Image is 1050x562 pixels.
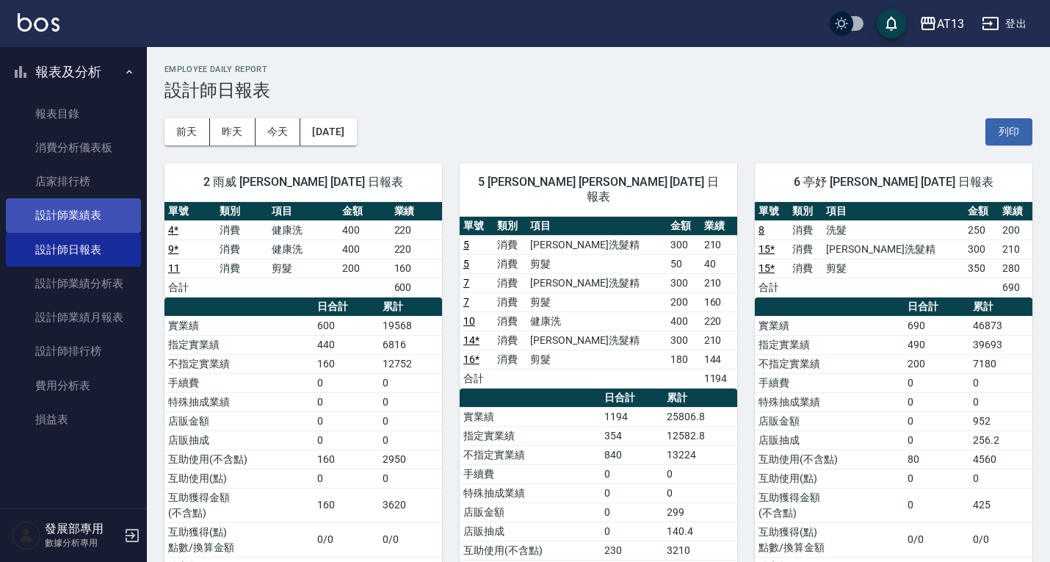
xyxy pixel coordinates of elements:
td: 39693 [969,335,1032,354]
td: 店販金額 [460,502,601,522]
td: 剪髮 [526,254,667,273]
td: 300 [964,239,998,259]
td: 220 [391,220,442,239]
td: 12752 [379,354,442,373]
td: 200 [667,292,700,311]
td: 0 [663,464,737,483]
td: 0 [379,373,442,392]
button: 前天 [164,118,210,145]
div: AT13 [937,15,964,33]
td: 互助使用(不含點) [164,450,314,469]
td: 0 [904,411,969,430]
td: 300 [667,235,700,254]
td: 0 [379,411,442,430]
th: 日合計 [904,298,969,317]
td: 互助使用(點) [755,469,904,488]
td: 特殊抽成業績 [460,483,601,502]
td: 消費 [493,311,527,331]
td: 840 [601,445,663,464]
td: 0 [904,430,969,450]
td: 140.4 [663,522,737,541]
td: 剪髮 [526,292,667,311]
th: 累計 [969,298,1032,317]
td: 互助獲得(點) 點數/換算金額 [755,522,904,557]
td: 690 [904,316,969,335]
td: 消費 [789,239,822,259]
button: 列印 [985,118,1032,145]
td: 消費 [216,259,267,278]
th: 日合計 [314,298,379,317]
td: 200 [999,220,1032,239]
td: 160 [391,259,442,278]
a: 10 [463,315,475,327]
a: 損益表 [6,403,141,436]
th: 累計 [663,389,737,408]
th: 類別 [493,217,527,236]
td: 0 [379,469,442,488]
td: 400 [338,239,390,259]
td: 指定實業績 [460,426,601,445]
td: 0 [314,392,379,411]
td: 互助使用(不含點) [460,541,601,560]
span: 2 雨威 [PERSON_NAME] [DATE] 日報表 [182,175,424,190]
td: 210 [700,235,737,254]
td: 店販抽成 [755,430,904,450]
td: 0 [904,469,969,488]
td: 3210 [663,541,737,560]
td: 手續費 [164,373,314,392]
button: 今天 [256,118,301,145]
td: [PERSON_NAME]洗髮精 [526,273,667,292]
td: 425 [969,488,1032,522]
td: 實業績 [460,407,601,426]
td: 690 [999,278,1032,297]
th: 項目 [268,202,338,221]
a: 5 [463,239,469,251]
td: 店販金額 [164,411,314,430]
td: 0 [904,392,969,411]
td: 220 [700,311,737,331]
th: 業績 [700,217,737,236]
td: 0/0 [969,522,1032,557]
td: 消費 [493,331,527,350]
th: 業績 [999,202,1032,221]
img: Person [12,521,41,550]
td: [PERSON_NAME]洗髮精 [526,331,667,350]
td: 指定實業績 [755,335,904,354]
td: 不指定實業績 [460,445,601,464]
td: 210 [700,331,737,350]
a: 11 [168,262,180,274]
td: 160 [314,354,379,373]
td: 不指定實業績 [164,354,314,373]
td: [PERSON_NAME]洗髮精 [526,235,667,254]
th: 業績 [391,202,442,221]
button: AT13 [913,9,970,39]
td: 0 [601,464,663,483]
td: 7180 [969,354,1032,373]
th: 金額 [338,202,390,221]
td: 消費 [493,235,527,254]
button: 登出 [976,10,1032,37]
h3: 設計師日報表 [164,80,1032,101]
td: 0 [601,483,663,502]
button: save [877,9,906,38]
table: a dense table [460,217,737,389]
td: 健康洗 [268,220,338,239]
td: 消費 [493,292,527,311]
td: 消費 [789,220,822,239]
td: 店販抽成 [460,522,601,541]
td: 3620 [379,488,442,522]
a: 5 [463,258,469,270]
td: 合計 [164,278,216,297]
a: 7 [463,277,469,289]
td: 消費 [789,259,822,278]
th: 單號 [460,217,493,236]
td: 健康洗 [268,239,338,259]
td: 0 [314,469,379,488]
th: 項目 [526,217,667,236]
td: 0 [314,411,379,430]
td: [PERSON_NAME]洗髮精 [822,239,964,259]
h2: Employee Daily Report [164,65,1032,74]
table: a dense table [755,202,1032,298]
td: 210 [700,273,737,292]
td: 0 [601,522,663,541]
